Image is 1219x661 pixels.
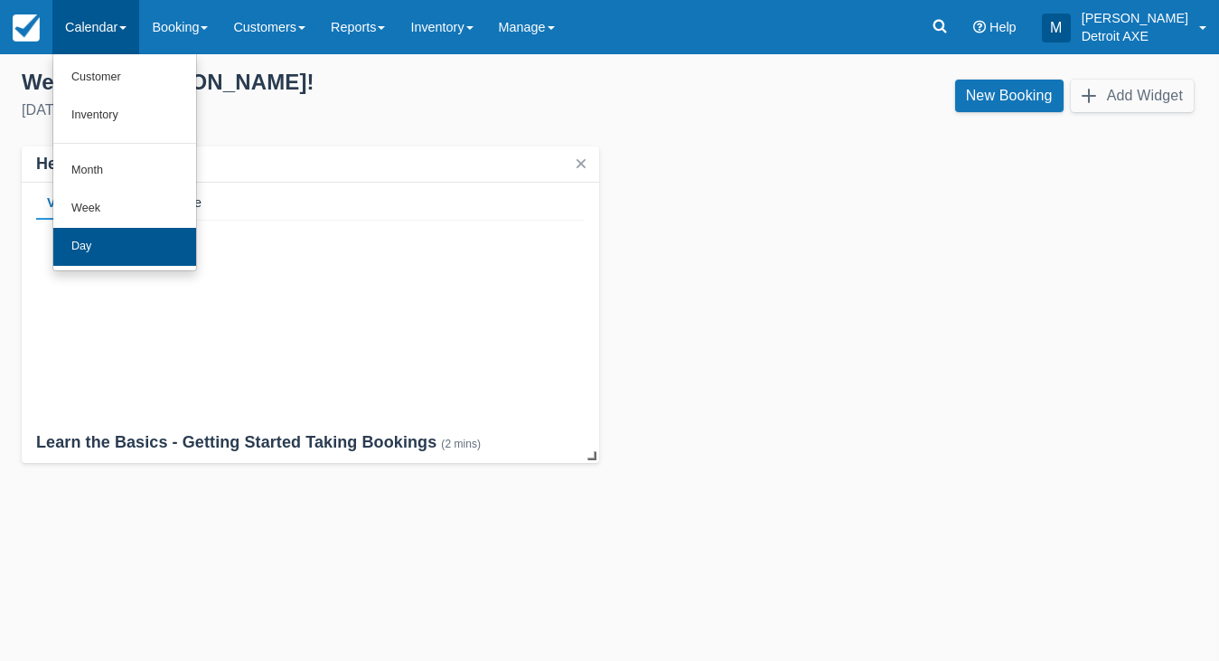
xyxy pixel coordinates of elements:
[1082,9,1188,27] p: [PERSON_NAME]
[13,14,40,42] img: checkfront-main-nav-mini-logo.png
[1082,27,1188,45] p: Detroit AXE
[989,20,1017,34] span: Help
[955,80,1064,112] a: New Booking
[441,438,481,450] div: (2 mins)
[22,69,595,96] div: Welcome , [PERSON_NAME] !
[1042,14,1071,42] div: M
[53,190,196,228] a: Week
[53,97,196,135] a: Inventory
[53,228,196,266] a: Day
[36,183,93,221] div: Video
[36,432,585,455] div: Learn the Basics - Getting Started Taking Bookings
[36,154,109,175] div: Helpdesk
[52,54,197,271] ul: Calendar
[1071,80,1194,112] button: Add Widget
[22,99,595,121] div: [DATE]
[53,152,196,190] a: Month
[973,21,986,33] i: Help
[53,59,196,97] a: Customer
